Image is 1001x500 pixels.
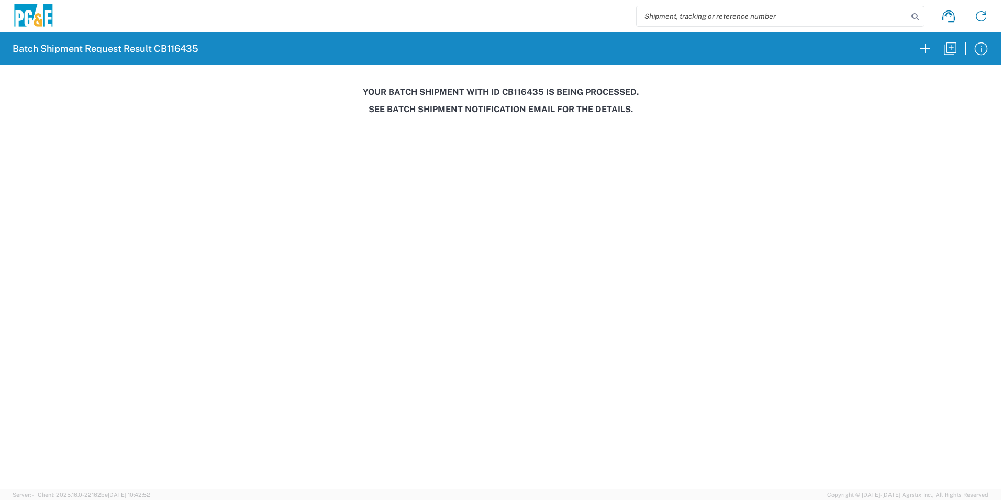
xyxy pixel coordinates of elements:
span: Copyright © [DATE]-[DATE] Agistix Inc., All Rights Reserved [827,490,988,499]
span: Client: 2025.16.0-22162be [38,492,150,498]
img: pge [13,4,54,29]
h2: Batch Shipment Request Result CB116435 [13,42,198,55]
h3: Your batch shipment with id CB116435 is being processed. [7,87,994,97]
input: Shipment, tracking or reference number [637,6,908,26]
span: Server: - [13,492,33,498]
span: [DATE] 10:42:52 [108,492,150,498]
h3: See Batch Shipment Notification email for the details. [7,104,994,114]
